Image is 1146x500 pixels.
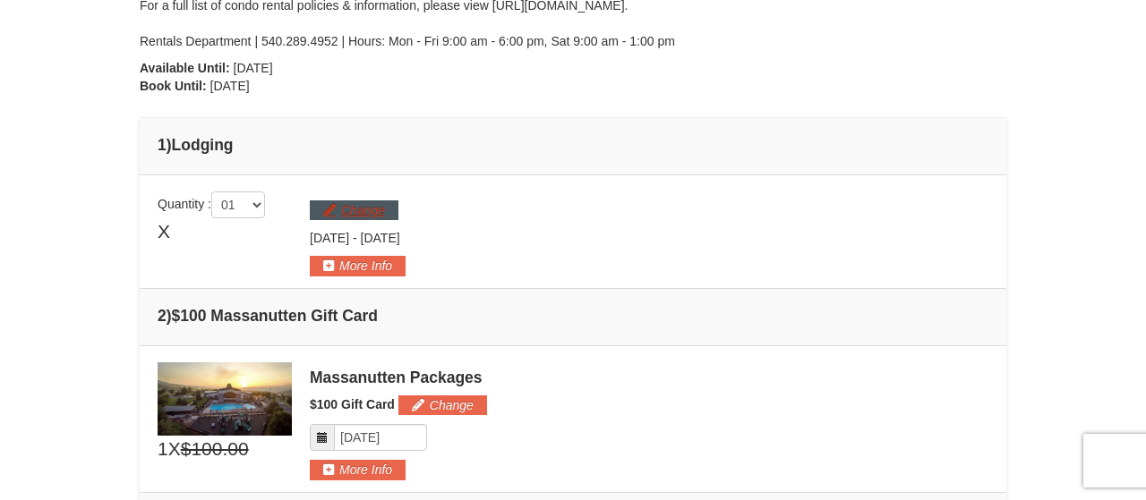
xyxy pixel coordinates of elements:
button: Change [398,395,487,415]
span: X [158,218,170,245]
button: More Info [310,256,406,275]
span: ) [167,307,172,325]
span: X [168,436,181,462]
span: Quantity : [158,197,265,211]
h4: 2 $100 Massanutten Gift Card [158,307,988,325]
span: $100 Gift Card [310,397,395,411]
span: $100.00 [181,436,249,462]
span: [DATE] [210,79,250,93]
div: Massanutten Packages [310,369,988,386]
span: [DATE] [310,231,349,245]
span: [DATE] [361,231,400,245]
button: More Info [310,460,406,479]
span: - [353,231,357,245]
img: 6619879-1.jpg [158,362,292,436]
span: [DATE] [234,61,273,75]
span: 1 [158,436,168,462]
strong: Book Until: [140,79,207,93]
h4: 1 Lodging [158,136,988,154]
button: Change [310,200,398,220]
span: ) [167,136,172,154]
strong: Available Until: [140,61,230,75]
